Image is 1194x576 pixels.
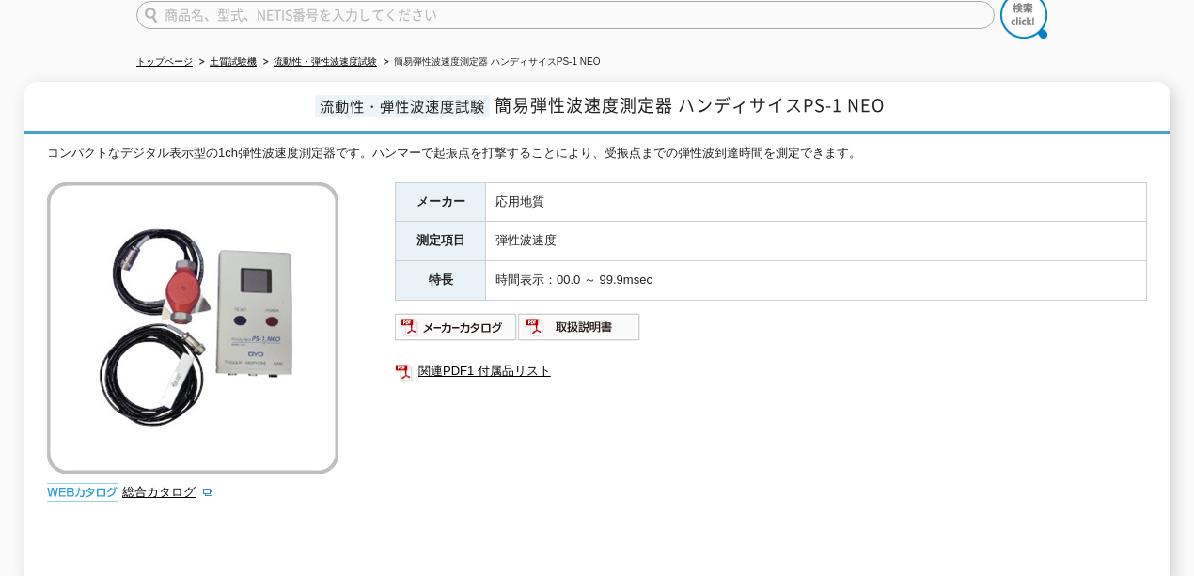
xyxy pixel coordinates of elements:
[136,1,995,29] input: 商品名、型式、NETIS番号を入力してください
[395,324,518,338] a: メーカーカタログ
[396,261,486,301] th: 特長
[486,261,1147,301] td: 時間表示：00.0 ～ 99.9msec
[47,483,118,502] img: webカタログ
[315,95,490,117] span: 流動性・弾性波速度試験
[518,324,641,338] a: 取扱説明書
[486,222,1147,261] td: 弾性波速度
[210,56,257,67] a: 土質試験機
[274,56,377,67] a: 流動性・弾性波速度試験
[47,144,1147,163] div: コンパクトなデジタル表示型の1ch弾性波速度測定器です。ハンマーで起振点を打撃することにより、受振点までの弾性波到達時間を測定できます。
[396,222,486,261] th: 測定項目
[380,53,600,72] li: 簡易弾性波速度測定器 ハンディサイスPS-1 NEO
[395,312,518,342] img: メーカーカタログ
[486,182,1147,222] td: 応用地質
[518,312,641,342] img: 取扱説明書
[395,359,1147,383] a: 関連PDF1 付属品リスト
[47,182,338,474] img: 簡易弾性波速度測定器 ハンディサイスPS-1 NEO
[495,92,885,117] span: 簡易弾性波速度測定器 ハンディサイスPS-1 NEO
[136,56,193,67] a: トップページ
[396,182,486,222] th: メーカー
[122,485,214,499] a: 総合カタログ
